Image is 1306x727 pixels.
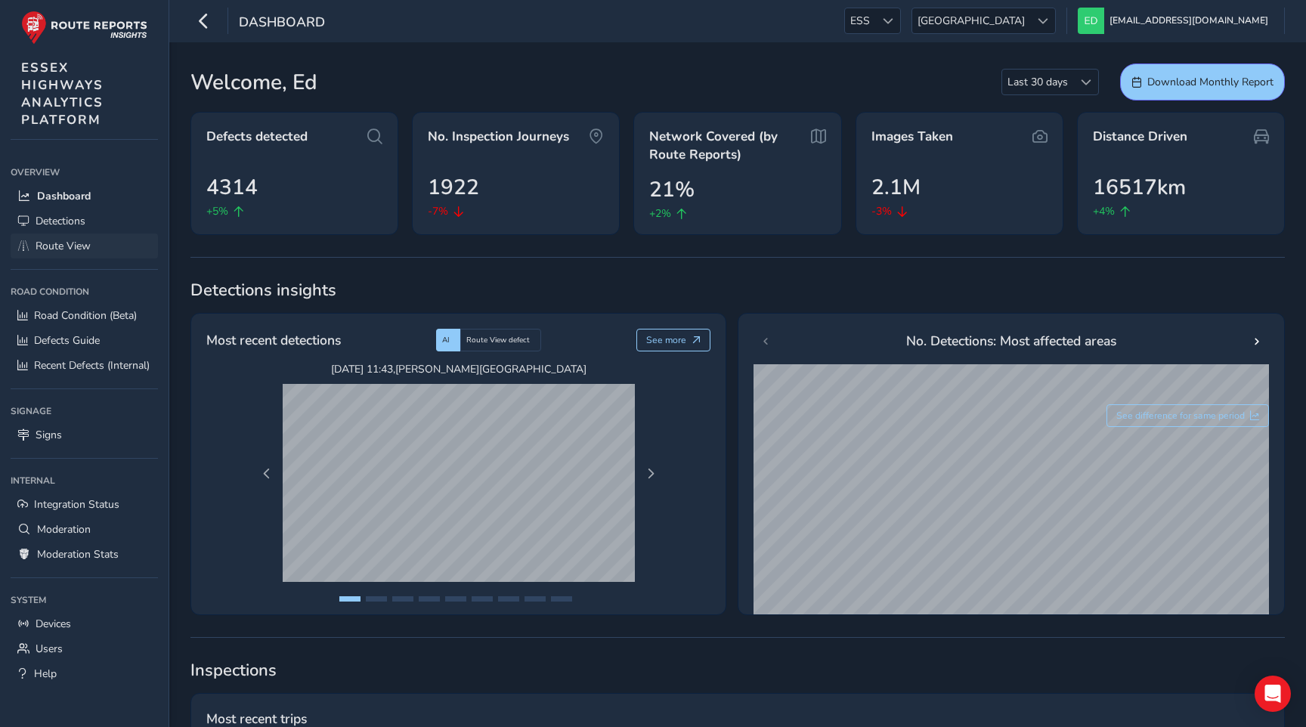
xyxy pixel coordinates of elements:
span: [GEOGRAPHIC_DATA] [912,8,1030,33]
button: See more [636,329,711,351]
span: Moderation [37,522,91,537]
div: Road Condition [11,280,158,303]
span: 2.1M [871,172,921,203]
span: Network Covered (by Route Reports) [649,128,808,163]
span: [DATE] 11:43 , [PERSON_NAME][GEOGRAPHIC_DATA] [283,362,635,376]
button: [EMAIL_ADDRESS][DOMAIN_NAME] [1078,8,1274,34]
img: diamond-layout [1078,8,1104,34]
span: Detections [36,214,85,228]
a: Users [11,636,158,661]
span: [EMAIL_ADDRESS][DOMAIN_NAME] [1109,8,1268,34]
a: Road Condition (Beta) [11,303,158,328]
span: ESSEX HIGHWAYS ANALYTICS PLATFORM [21,59,104,128]
a: Moderation [11,517,158,542]
span: Detections insights [190,279,1285,302]
span: Users [36,642,63,656]
div: System [11,589,158,611]
span: Distance Driven [1093,128,1187,146]
span: Integration Status [34,497,119,512]
div: AI [436,329,460,351]
a: Route View [11,234,158,258]
span: See difference for same period [1116,410,1245,422]
a: Signs [11,422,158,447]
button: Page 9 [551,596,572,602]
span: -3% [871,203,892,219]
button: Download Monthly Report [1120,63,1285,101]
span: Road Condition (Beta) [34,308,137,323]
a: Dashboard [11,184,158,209]
span: Devices [36,617,71,631]
button: Page 4 [419,596,440,602]
span: Last 30 days [1002,70,1073,94]
span: Defects detected [206,128,308,146]
span: Help [34,667,57,681]
button: Page 2 [366,596,387,602]
button: Page 7 [498,596,519,602]
span: Dashboard [239,13,325,34]
a: Defects Guide [11,328,158,353]
button: Page 3 [392,596,413,602]
button: Page 1 [339,596,361,602]
span: AI [442,335,450,345]
span: 21% [649,174,695,206]
span: ESS [845,8,875,33]
span: 1922 [428,172,479,203]
span: Inspections [190,659,1285,682]
button: Page 5 [445,596,466,602]
span: Welcome, Ed [190,67,317,98]
button: Page 8 [525,596,546,602]
div: Signage [11,400,158,422]
button: Page 6 [472,596,493,602]
div: Route View defect [460,329,541,351]
span: No. Inspection Journeys [428,128,569,146]
button: Previous Page [256,463,277,484]
span: 4314 [206,172,258,203]
span: 16517km [1093,172,1186,203]
div: Open Intercom Messenger [1255,676,1291,712]
span: -7% [428,203,448,219]
span: Route View [36,239,91,253]
span: Moderation Stats [37,547,119,561]
span: Most recent detections [206,330,341,350]
a: Integration Status [11,492,158,517]
span: Route View defect [466,335,530,345]
a: Help [11,661,158,686]
a: Detections [11,209,158,234]
span: Recent Defects (Internal) [34,358,150,373]
div: Overview [11,161,158,184]
span: +4% [1093,203,1115,219]
img: rr logo [21,11,147,45]
span: No. Detections: Most affected areas [906,331,1116,351]
div: Internal [11,469,158,492]
span: +5% [206,203,228,219]
a: Recent Defects (Internal) [11,353,158,378]
a: Devices [11,611,158,636]
span: Download Monthly Report [1147,75,1274,89]
span: Signs [36,428,62,442]
span: See more [646,334,686,346]
button: See difference for same period [1106,404,1270,427]
a: Moderation Stats [11,542,158,567]
span: +2% [649,206,671,221]
span: Images Taken [871,128,953,146]
span: Defects Guide [34,333,100,348]
span: Dashboard [37,189,91,203]
button: Next Page [640,463,661,484]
